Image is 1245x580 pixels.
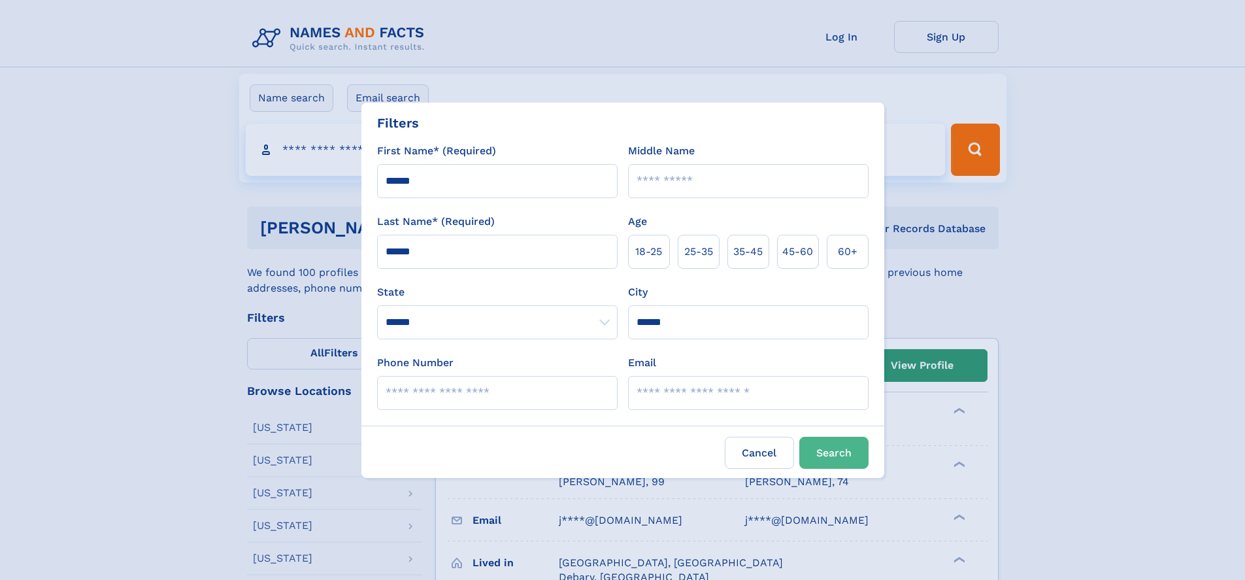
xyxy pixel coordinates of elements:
label: Phone Number [377,355,454,371]
label: First Name* (Required) [377,143,496,159]
span: 35‑45 [733,244,763,260]
label: City [628,284,648,300]
label: Middle Name [628,143,695,159]
label: Last Name* (Required) [377,214,495,230]
span: 25‑35 [684,244,713,260]
div: Filters [377,113,419,133]
label: Cancel [725,437,794,469]
span: 18‑25 [635,244,662,260]
label: Age [628,214,647,230]
button: Search [799,437,869,469]
span: 60+ [838,244,857,260]
label: State [377,284,618,300]
span: 45‑60 [782,244,813,260]
label: Email [628,355,656,371]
